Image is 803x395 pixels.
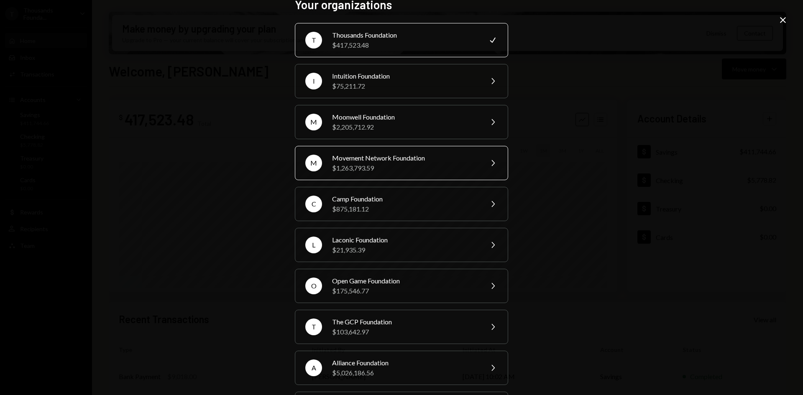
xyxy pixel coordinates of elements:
[295,351,508,385] button: AAlliance Foundation$5,026,186.56
[295,23,508,57] button: TThousands Foundation$417,523.48
[295,269,508,303] button: OOpen Game Foundation$175,546.77
[295,228,508,262] button: LLaconic Foundation$21,935.39
[332,30,478,40] div: Thousands Foundation
[305,359,322,376] div: A
[295,187,508,221] button: CCamp Foundation$875,181.12
[305,237,322,253] div: L
[332,163,478,173] div: $1,263,793.59
[332,358,478,368] div: Alliance Foundation
[332,81,478,91] div: $75,211.72
[332,245,478,255] div: $21,935.39
[332,235,478,245] div: Laconic Foundation
[332,112,478,122] div: Moonwell Foundation
[332,194,478,204] div: Camp Foundation
[305,155,322,171] div: M
[332,327,478,337] div: $103,642.97
[305,278,322,294] div: O
[332,204,478,214] div: $875,181.12
[332,153,478,163] div: Movement Network Foundation
[332,40,478,50] div: $417,523.48
[332,317,478,327] div: The GCP Foundation
[305,73,322,89] div: I
[295,105,508,139] button: MMoonwell Foundation$2,205,712.92
[332,276,478,286] div: Open Game Foundation
[332,122,478,132] div: $2,205,712.92
[295,146,508,180] button: MMovement Network Foundation$1,263,793.59
[305,114,322,130] div: M
[332,286,478,296] div: $175,546.77
[332,368,478,378] div: $5,026,186.56
[295,64,508,98] button: IIntuition Foundation$75,211.72
[295,310,508,344] button: TThe GCP Foundation$103,642.97
[332,71,478,81] div: Intuition Foundation
[305,32,322,48] div: T
[305,196,322,212] div: C
[305,319,322,335] div: T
